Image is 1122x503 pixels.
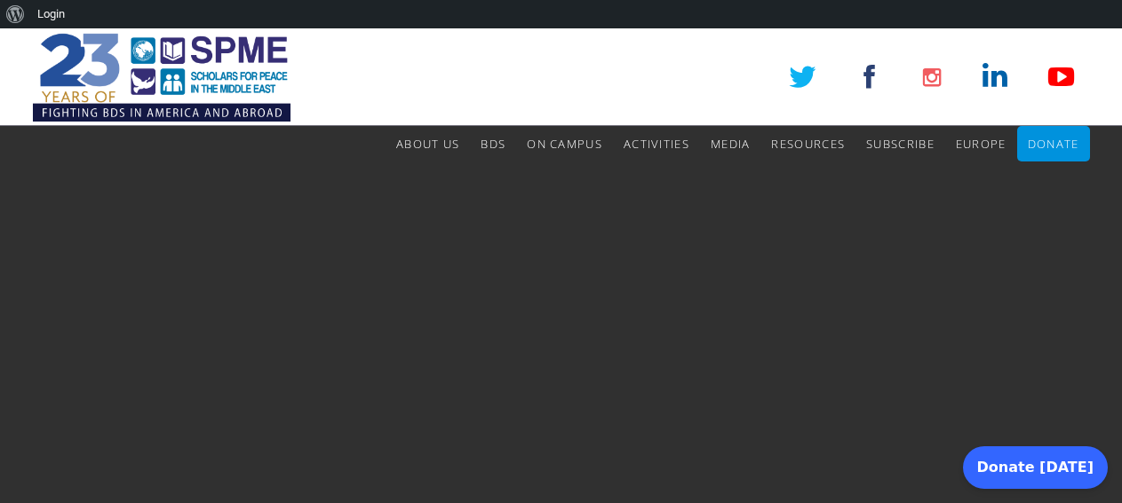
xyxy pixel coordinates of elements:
[866,126,935,161] a: Subscribe
[866,136,935,152] span: Subscribe
[956,136,1007,152] span: Europe
[624,126,689,161] a: Activities
[481,136,505,152] span: BDS
[1028,126,1079,161] a: Donate
[33,28,290,126] img: SPME
[481,126,505,161] a: BDS
[711,136,751,152] span: Media
[527,126,602,161] a: On Campus
[771,126,845,161] a: Resources
[956,126,1007,161] a: Europe
[396,136,459,152] span: About Us
[396,126,459,161] a: About Us
[527,136,602,152] span: On Campus
[1028,136,1079,152] span: Donate
[771,136,845,152] span: Resources
[624,136,689,152] span: Activities
[711,126,751,161] a: Media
